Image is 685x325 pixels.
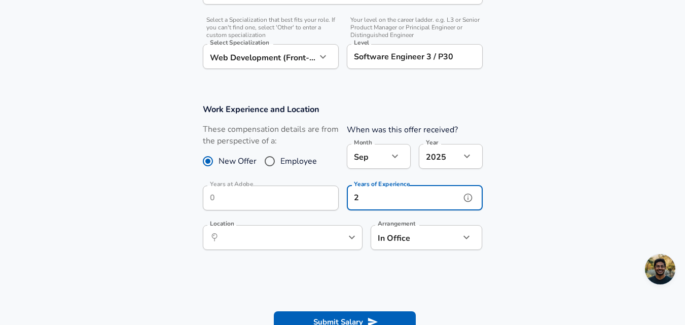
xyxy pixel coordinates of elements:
label: When was this offer received? [347,124,458,135]
div: Web Development (Front-End) [203,44,316,69]
h3: Work Experience and Location [203,103,483,115]
label: Select Specialization [210,40,269,46]
label: Year [426,139,439,146]
label: Location [210,221,234,227]
div: 2025 [419,144,460,169]
label: Month [354,139,372,146]
span: Select a Specialization that best fits your role. If you can't find one, select 'Other' to enter ... [203,16,339,39]
label: These compensation details are from the perspective of a: [203,124,339,147]
label: Years at Adobe [210,181,254,187]
div: Sep [347,144,388,169]
label: Level [354,40,369,46]
label: Years of Experience [354,181,410,187]
span: Employee [280,155,317,167]
input: 7 [347,186,460,210]
button: Open [345,230,359,244]
input: 0 [203,186,316,210]
label: Arrangement [378,221,415,227]
div: Open chat [645,254,675,284]
input: L3 [351,49,478,64]
span: New Offer [219,155,257,167]
button: help [460,190,476,205]
span: Your level on the career ladder. e.g. L3 or Senior Product Manager or Principal Engineer or Disti... [347,16,483,39]
div: In Office [371,225,445,250]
